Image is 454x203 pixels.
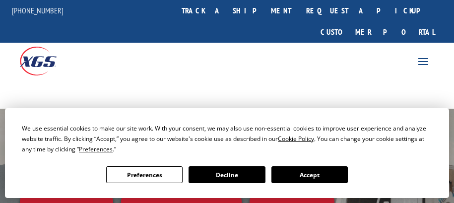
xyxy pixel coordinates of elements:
[271,166,348,183] button: Accept
[79,145,113,153] span: Preferences
[313,21,442,43] a: Customer Portal
[189,166,265,183] button: Decline
[5,108,449,198] div: Cookie Consent Prompt
[278,135,314,143] span: Cookie Policy
[22,123,432,154] div: We use essential cookies to make our site work. With your consent, we may also use non-essential ...
[12,5,64,15] a: [PHONE_NUMBER]
[106,166,183,183] button: Preferences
